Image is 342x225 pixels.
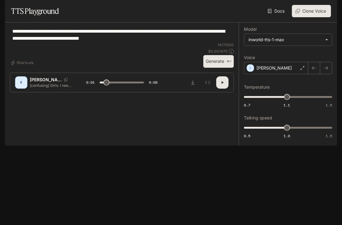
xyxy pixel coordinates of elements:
[10,58,36,68] button: Shortcuts
[227,60,231,63] p: ⌘⏎
[244,85,270,89] p: Temperature
[244,133,250,139] span: 0.5
[326,102,332,108] span: 1.5
[244,34,332,46] div: inworld-tts-1-max
[266,5,287,17] a: Docs
[11,5,59,17] h1: TTS Playground
[244,27,256,31] p: Model
[201,76,214,89] button: Inspect
[244,55,255,60] p: Voice
[30,77,62,83] p: [PERSON_NAME]
[244,102,250,108] span: 0.7
[326,133,332,139] span: 1.5
[16,78,26,87] div: E
[292,5,331,17] button: Clone Voice
[149,79,157,86] span: 0:08
[244,116,272,120] p: Talking speed
[30,83,71,88] p: [confusing] Girls. I need Your guys Help… I’m at the dessert airplane and a motorcycle club bikes...
[284,133,290,139] span: 1.0
[256,65,292,71] p: [PERSON_NAME]
[249,37,322,43] div: inworld-tts-1-max
[208,49,228,54] p: $ 0.001470
[217,42,234,47] p: 147 / 1000
[62,78,70,82] button: Copy Voice ID
[5,3,16,14] button: open drawer
[86,79,95,86] span: 0:01
[187,76,199,89] button: Download audio
[284,102,290,108] span: 1.1
[203,55,234,68] button: Generate⌘⏎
